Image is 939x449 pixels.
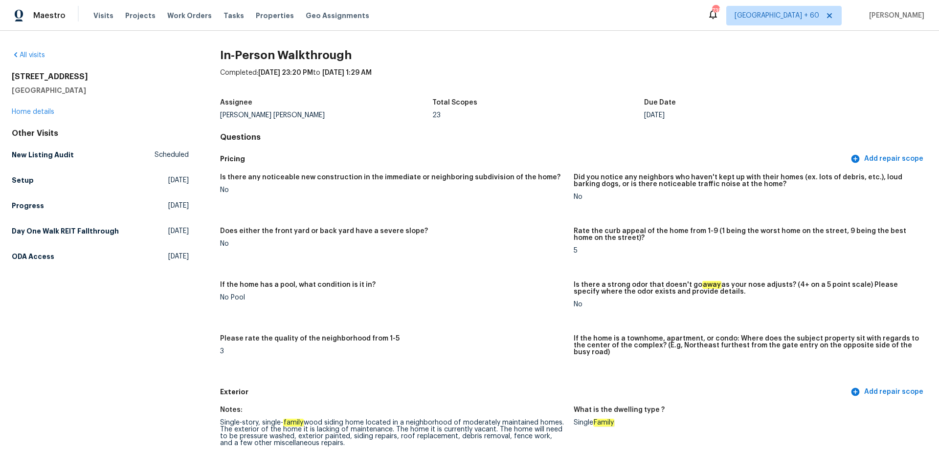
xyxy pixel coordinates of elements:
h4: Questions [220,132,927,142]
div: Other Visits [12,128,189,138]
div: 3 [220,348,566,355]
span: [DATE] [168,252,189,261]
h5: Due Date [644,99,676,106]
div: 5 [574,247,919,254]
h5: What is the dwelling type ? [574,406,665,413]
div: [PERSON_NAME] [PERSON_NAME] [220,112,432,119]
span: Projects [125,11,156,21]
h5: Is there any noticeable new construction in the immediate or neighboring subdivision of the home? [220,174,560,181]
button: Add repair scope [849,150,927,168]
a: All visits [12,52,45,59]
em: away [702,281,721,289]
a: New Listing AuditScheduled [12,146,189,164]
h5: New Listing Audit [12,150,74,160]
span: Visits [93,11,113,21]
h2: [STREET_ADDRESS] [12,72,189,82]
span: Add repair scope [852,153,923,165]
h5: Total Scopes [432,99,477,106]
div: No [574,193,919,200]
div: 23 [432,112,645,119]
a: Day One Walk REIT Fallthrough[DATE] [12,222,189,240]
h5: Assignee [220,99,252,106]
span: Work Orders [167,11,212,21]
span: Maestro [33,11,66,21]
span: [DATE] [168,226,189,236]
div: Single [574,419,919,426]
h5: Does either the front yard or back yard have a severe slope? [220,228,428,235]
h5: Did you notice any neighbors who haven't kept up with their homes (ex. lots of debris, etc.), lou... [574,174,919,188]
h5: If the home is a townhome, apartment, or condo: Where does the subject property sit with regards ... [574,335,919,356]
button: Add repair scope [849,383,927,401]
span: [DATE] 23:20 PM [258,69,313,76]
a: ODA Access[DATE] [12,248,189,265]
h5: If the home has a pool, what condition is it in? [220,281,376,288]
div: Single-story, single- wood siding home located in a neighborhood of moderately maintained homes. ... [220,419,566,447]
h5: Notes: [220,406,243,413]
div: No Pool [220,294,566,301]
a: Home details [12,108,54,115]
h5: Is there a strong odor that doesn't go as your nose adjusts? (4+ on a 5 point scale) Please speci... [574,281,919,295]
a: Setup[DATE] [12,171,189,189]
div: No [574,301,919,308]
div: No [220,187,566,193]
span: Geo Assignments [306,11,369,21]
h5: Setup [12,175,34,185]
span: Tasks [224,12,244,19]
span: [DATE] 1:29 AM [322,69,372,76]
h5: [GEOGRAPHIC_DATA] [12,86,189,95]
span: Properties [256,11,294,21]
h5: Pricing [220,154,849,164]
h5: Progress [12,201,44,211]
span: Add repair scope [852,386,923,398]
div: No [220,240,566,247]
a: Progress[DATE] [12,197,189,214]
span: [DATE] [168,201,189,211]
h2: In-Person Walkthrough [220,50,927,60]
div: 735 [712,6,719,16]
h5: Day One Walk REIT Fallthrough [12,226,119,236]
span: Scheduled [155,150,189,160]
h5: Please rate the quality of the neighborhood from 1-5 [220,335,400,342]
h5: Rate the curb appeal of the home from 1-9 (1 being the worst home on the street, 9 being the best... [574,228,919,241]
span: [PERSON_NAME] [865,11,924,21]
h5: Exterior [220,387,849,397]
div: Completed: to [220,68,927,93]
em: family [283,419,304,427]
span: [DATE] [168,175,189,185]
span: [GEOGRAPHIC_DATA] + 60 [735,11,819,21]
h5: ODA Access [12,252,54,261]
div: [DATE] [644,112,856,119]
em: Family [593,419,614,427]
